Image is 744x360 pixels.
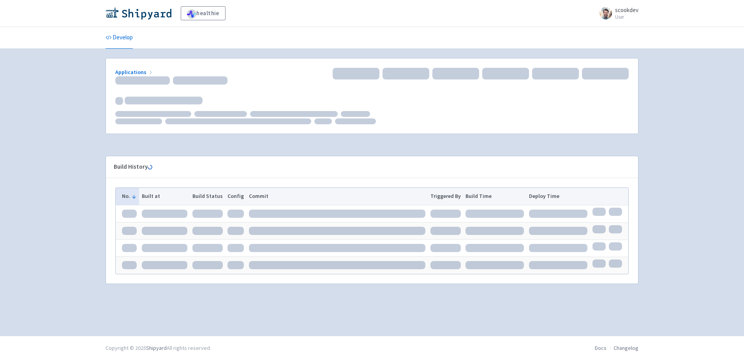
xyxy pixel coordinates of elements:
[190,188,225,205] th: Build Status
[106,27,133,49] a: Develop
[122,192,137,200] button: No.
[106,7,171,19] img: Shipyard logo
[247,188,428,205] th: Commit
[139,188,190,205] th: Built at
[595,7,638,19] a: scookdev User
[181,6,226,20] a: healthie
[106,344,211,352] div: Copyright © 2025 All rights reserved.
[615,6,638,14] span: scookdev
[463,188,527,205] th: Build Time
[428,188,463,205] th: Triggered By
[225,188,247,205] th: Config
[595,344,606,351] a: Docs
[115,69,154,76] a: Applications
[615,14,638,19] small: User
[527,188,590,205] th: Deploy Time
[146,344,167,351] a: Shipyard
[614,344,638,351] a: Changelog
[114,162,618,171] div: Build History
